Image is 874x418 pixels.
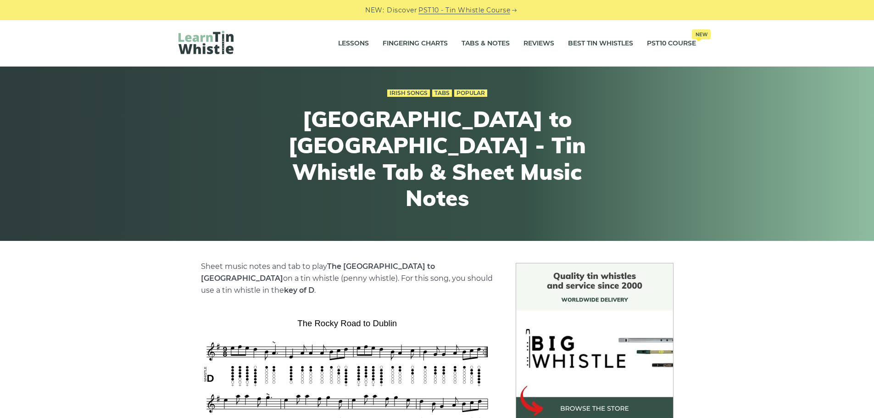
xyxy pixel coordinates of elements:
[462,32,510,55] a: Tabs & Notes
[432,89,452,97] a: Tabs
[338,32,369,55] a: Lessons
[284,286,314,295] strong: key of D
[692,29,711,39] span: New
[268,106,606,212] h1: [GEOGRAPHIC_DATA] to [GEOGRAPHIC_DATA] - Tin Whistle Tab & Sheet Music Notes
[387,89,430,97] a: Irish Songs
[383,32,448,55] a: Fingering Charts
[454,89,487,97] a: Popular
[178,31,234,54] img: LearnTinWhistle.com
[201,261,494,296] p: Sheet music notes and tab to play on a tin whistle (penny whistle). For this song, you should use...
[647,32,696,55] a: PST10 CourseNew
[568,32,633,55] a: Best Tin Whistles
[523,32,554,55] a: Reviews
